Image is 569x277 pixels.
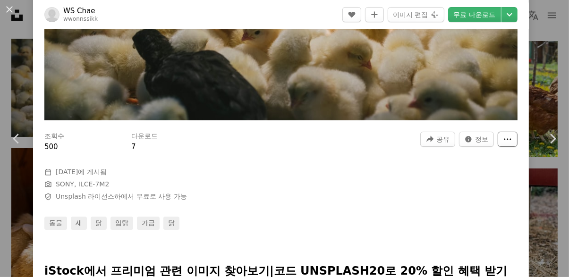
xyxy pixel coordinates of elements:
[71,217,87,230] a: 새
[56,168,107,176] span: 에 게시됨
[56,193,114,200] a: Unsplash 라이선스
[63,6,98,16] a: WS Chae
[342,7,361,22] button: 좋아요
[56,180,109,189] button: SONY, ILCE-7M2
[131,132,158,141] h3: 다운로드
[91,217,107,230] a: 닭
[63,16,98,22] a: wwonnssikk
[44,143,58,151] span: 500
[388,7,444,22] button: 이미지 편집
[137,217,160,230] a: 가금
[44,7,59,22] img: WS Chae의 프로필로 이동
[498,132,518,147] button: 더 많은 작업
[459,132,494,147] button: 이 이미지 관련 통계
[56,192,187,201] span: 하에서 무료로 사용 가능
[475,132,488,146] span: 정보
[536,93,569,184] a: 다음
[44,132,64,141] h3: 조회수
[131,143,136,151] span: 7
[163,217,179,230] a: 닭
[420,132,455,147] button: 이 이미지 공유
[44,217,67,230] a: 동물
[501,7,518,22] button: 다운로드 크기 선택
[110,217,133,230] a: 암탉
[56,168,78,176] time: 2025년 6월 4일 오전 1시 38분 18초 GMT+9
[448,7,501,22] a: 무료 다운로드
[436,132,450,146] span: 공유
[365,7,384,22] button: 컬렉션에 추가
